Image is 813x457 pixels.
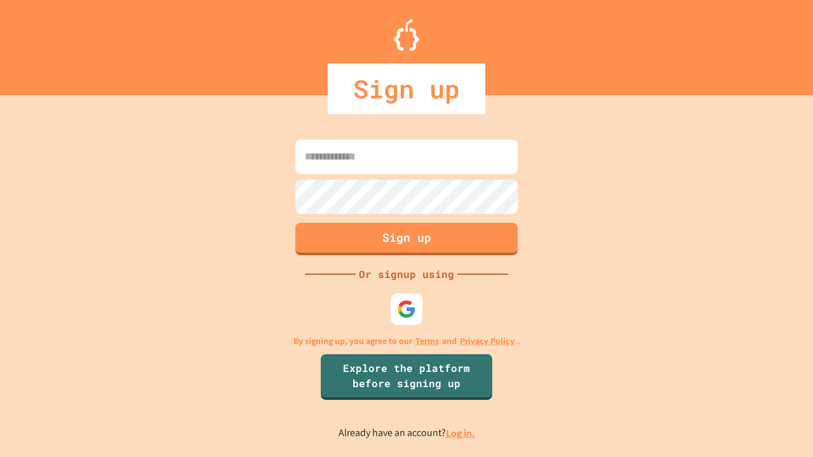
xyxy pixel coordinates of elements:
[708,351,800,405] iframe: chat widget
[760,406,800,444] iframe: chat widget
[415,334,439,348] a: Terms
[394,19,419,51] img: Logo.svg
[446,427,475,440] a: Log in.
[356,267,457,282] div: Or signup using
[339,425,475,441] p: Already have an account?
[460,334,514,348] a: Privacy Policy
[328,63,485,114] div: Sign up
[397,300,416,319] img: google-icon.svg
[321,354,492,400] a: Explore the platform before signing up
[295,223,518,255] button: Sign up
[293,334,520,348] p: By signing up, you agree to our and .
